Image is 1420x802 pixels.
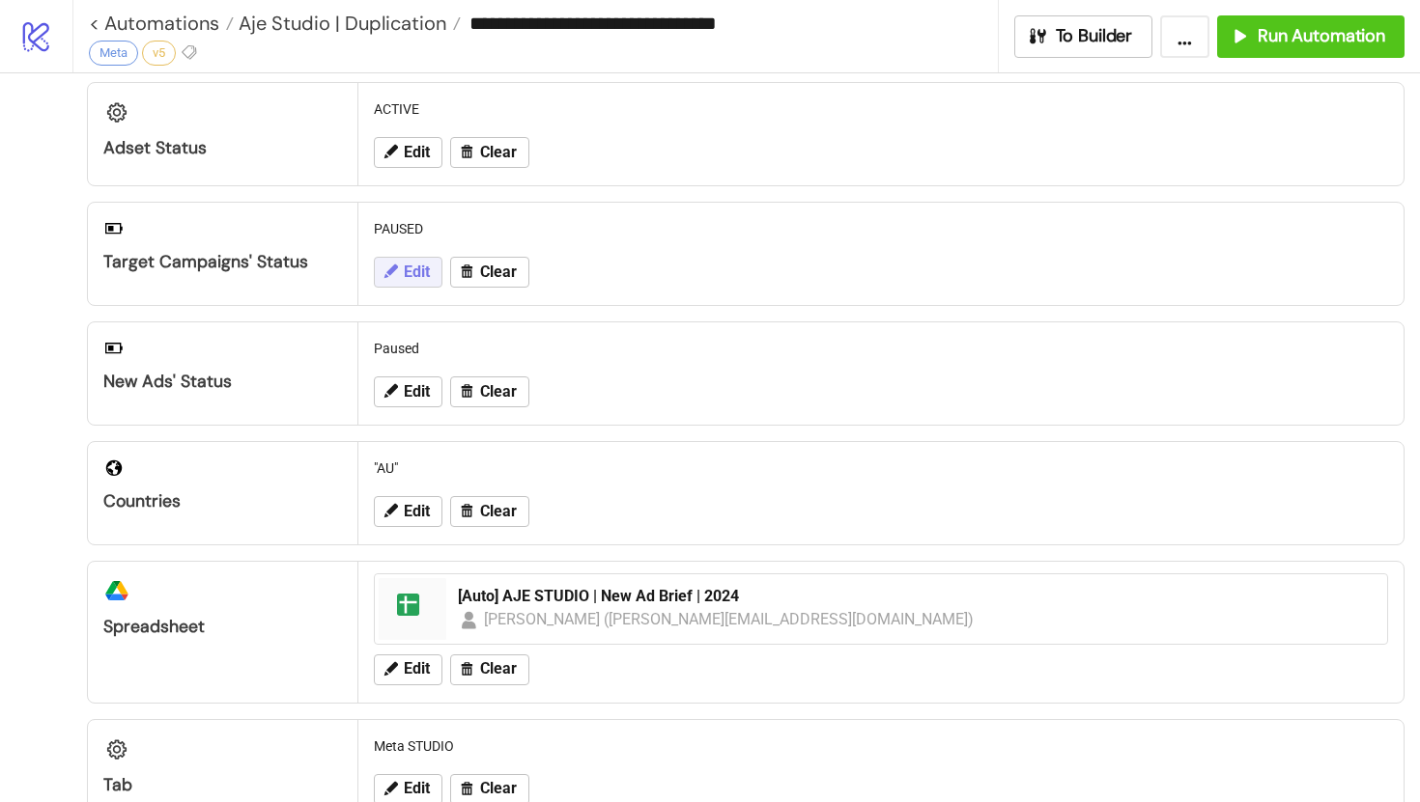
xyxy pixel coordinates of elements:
[142,41,176,66] div: v5
[404,780,430,797] span: Edit
[1014,15,1153,58] button: To Builder
[374,376,442,407] button: Edit
[458,586,1376,607] div: [Auto] AJE STUDIO | New Ad Brief | 2024
[103,490,342,512] div: Countries
[480,780,517,797] span: Clear
[450,257,529,288] button: Clear
[480,383,517,401] span: Clear
[480,263,517,281] span: Clear
[374,496,442,527] button: Edit
[89,14,234,33] a: < Automations
[1258,25,1385,47] span: Run Automation
[480,144,517,161] span: Clear
[374,257,442,288] button: Edit
[234,14,461,33] a: Aje Studio | Duplication
[404,383,430,401] span: Edit
[480,660,517,678] span: Clear
[103,371,342,393] div: New Ads' Status
[450,496,529,527] button: Clear
[103,774,342,796] div: Tab
[404,263,430,281] span: Edit
[366,450,1396,486] div: "AU"
[103,251,342,273] div: Target Campaigns' Status
[374,137,442,168] button: Edit
[480,503,517,520] span: Clear
[1217,15,1405,58] button: Run Automation
[374,654,442,685] button: Edit
[89,41,138,66] div: Meta
[450,137,529,168] button: Clear
[366,728,1396,764] div: Meta STUDIO
[366,91,1396,127] div: ACTIVE
[1160,15,1209,58] button: ...
[404,660,430,678] span: Edit
[450,654,529,685] button: Clear
[404,144,430,161] span: Edit
[366,330,1396,367] div: Paused
[484,607,975,631] div: [PERSON_NAME] ([PERSON_NAME][EMAIL_ADDRESS][DOMAIN_NAME])
[103,137,342,159] div: Adset Status
[366,210,1396,247] div: PAUSED
[234,11,446,36] span: Aje Studio | Duplication
[1056,25,1133,47] span: To Builder
[103,616,342,638] div: Spreadsheet
[450,376,529,407] button: Clear
[404,503,430,520] span: Edit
